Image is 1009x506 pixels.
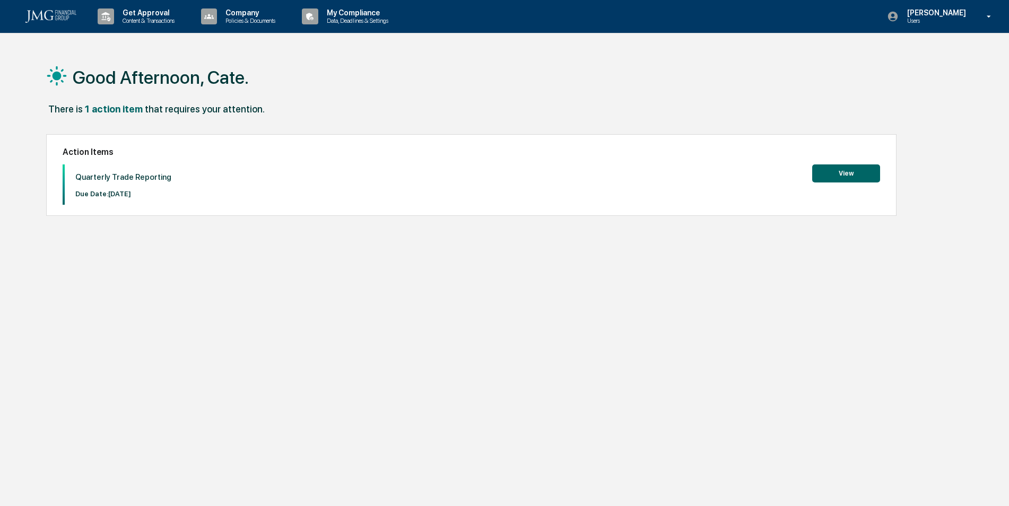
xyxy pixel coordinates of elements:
button: View [812,164,880,182]
p: Users [899,17,971,24]
div: There is [48,103,83,115]
p: Data, Deadlines & Settings [318,17,394,24]
h1: Good Afternoon, Cate. [73,67,249,88]
h2: Action Items [63,147,880,157]
div: that requires your attention. [145,103,265,115]
p: Quarterly Trade Reporting [75,172,171,182]
p: [PERSON_NAME] [899,8,971,17]
p: My Compliance [318,8,394,17]
p: Get Approval [114,8,180,17]
img: logo [25,10,76,23]
a: View [812,168,880,178]
p: Company [217,8,281,17]
div: 1 action item [85,103,143,115]
p: Due Date: [DATE] [75,190,171,198]
p: Content & Transactions [114,17,180,24]
p: Policies & Documents [217,17,281,24]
